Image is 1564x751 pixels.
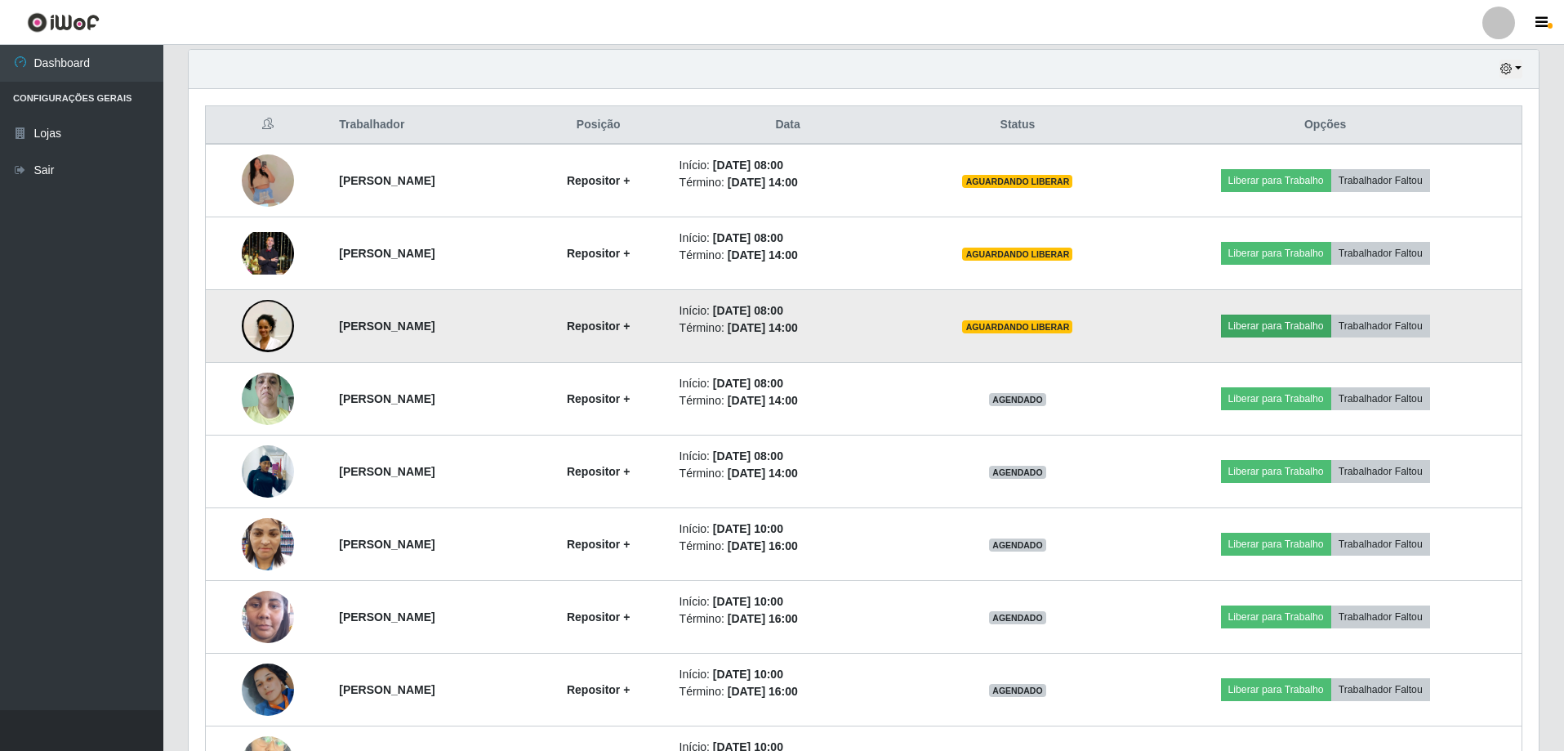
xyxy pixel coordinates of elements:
li: Término: [680,320,897,337]
img: 1752072014286.jpeg [242,268,294,384]
img: 1751568893291.jpeg [242,643,294,736]
th: Posição [528,106,670,145]
button: Liberar para Trabalho [1221,606,1331,628]
button: Liberar para Trabalho [1221,533,1331,556]
li: Início: [680,521,897,538]
li: Término: [680,465,897,482]
strong: Repositor + [567,320,630,333]
strong: [PERSON_NAME] [339,247,434,260]
span: AGUARDANDO LIBERAR [962,175,1072,188]
button: Liberar para Trabalho [1221,169,1331,192]
time: [DATE] 10:00 [713,668,783,681]
strong: Repositor + [567,610,630,624]
time: [DATE] 10:00 [713,595,783,608]
img: 1753296713648.jpeg [242,364,294,433]
li: Início: [680,666,897,683]
time: [DATE] 08:00 [713,304,783,317]
strong: [PERSON_NAME] [339,392,434,405]
strong: Repositor + [567,538,630,551]
strong: [PERSON_NAME] [339,683,434,696]
button: Trabalhador Faltou [1331,169,1430,192]
strong: Repositor + [567,465,630,478]
button: Trabalhador Faltou [1331,460,1430,483]
button: Liberar para Trabalho [1221,387,1331,410]
strong: [PERSON_NAME] [339,465,434,478]
img: 1745850346795.jpeg [242,121,294,240]
span: AGENDADO [989,684,1046,697]
th: Data [670,106,907,145]
li: Término: [680,683,897,700]
time: [DATE] 14:00 [728,467,798,480]
time: [DATE] 08:00 [713,377,783,390]
time: [DATE] 10:00 [713,522,783,535]
li: Início: [680,157,897,174]
time: [DATE] 16:00 [728,539,798,552]
span: AGENDADO [989,393,1046,406]
strong: [PERSON_NAME] [339,320,434,333]
span: AGENDADO [989,539,1046,552]
th: Status [907,106,1130,145]
li: Término: [680,247,897,264]
strong: [PERSON_NAME] [339,174,434,187]
img: 1750982102846.jpeg [242,232,294,275]
li: Término: [680,174,897,191]
img: 1750959267222.jpeg [242,509,294,579]
time: [DATE] 14:00 [728,394,798,407]
button: Liberar para Trabalho [1221,460,1331,483]
button: Trabalhador Faltou [1331,315,1430,338]
li: Início: [680,230,897,247]
strong: [PERSON_NAME] [339,610,434,624]
button: Liberar para Trabalho [1221,242,1331,265]
li: Início: [680,448,897,465]
button: Liberar para Trabalho [1221,678,1331,701]
span: AGENDADO [989,466,1046,479]
span: AGENDADO [989,611,1046,624]
img: CoreUI Logo [27,12,100,33]
li: Início: [680,302,897,320]
button: Trabalhador Faltou [1331,242,1430,265]
button: Trabalhador Faltou [1331,387,1430,410]
time: [DATE] 08:00 [713,159,783,172]
time: [DATE] 16:00 [728,612,798,625]
button: Trabalhador Faltou [1331,606,1430,628]
img: 1750177292954.jpeg [242,559,294,675]
th: Trabalhador [329,106,528,145]
li: Término: [680,538,897,555]
time: [DATE] 14:00 [728,176,798,189]
time: [DATE] 16:00 [728,685,798,698]
strong: Repositor + [567,683,630,696]
time: [DATE] 14:00 [728,248,798,262]
li: Término: [680,392,897,409]
li: Início: [680,375,897,392]
button: Trabalhador Faltou [1331,678,1430,701]
span: AGUARDANDO LIBERAR [962,320,1072,333]
button: Liberar para Trabalho [1221,315,1331,338]
time: [DATE] 08:00 [713,231,783,244]
time: [DATE] 08:00 [713,449,783,463]
strong: Repositor + [567,174,630,187]
time: [DATE] 14:00 [728,321,798,334]
li: Início: [680,593,897,610]
li: Término: [680,610,897,628]
strong: [PERSON_NAME] [339,538,434,551]
span: AGUARDANDO LIBERAR [962,248,1072,261]
th: Opções [1129,106,1522,145]
strong: Repositor + [567,392,630,405]
strong: Repositor + [567,247,630,260]
button: Trabalhador Faltou [1331,533,1430,556]
img: 1757876527911.jpeg [242,436,294,506]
